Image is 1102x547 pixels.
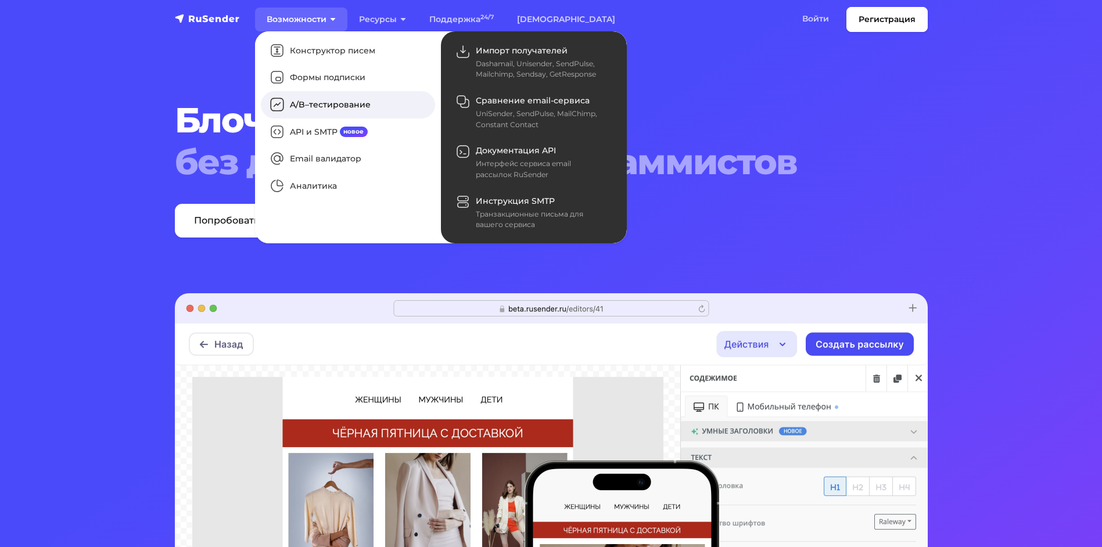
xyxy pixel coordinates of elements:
span: Импорт получателей [476,45,568,56]
a: Аналитика [261,172,435,200]
img: RuSender [175,13,240,24]
sup: 24/7 [480,13,494,21]
span: Инструкция SMTP [476,196,555,206]
h1: Блочный конструктор, [175,99,864,183]
span: без дизайнеров и программистов [175,141,864,183]
span: Сравнение email-сервиса [476,95,590,106]
a: Поддержка24/7 [418,8,505,31]
a: Импорт получателей Dashamail, Unisender, SendPulse, Mailchimp, Sendsay, GetResponse [447,37,621,87]
a: Возможности [255,8,347,31]
a: A/B–тестирование [261,91,435,118]
a: API и SMTPновое [261,118,435,146]
a: Инструкция SMTP Транзакционные письма для вашего сервиса [447,188,621,237]
a: Email валидатор [261,146,435,173]
a: Регистрация [846,7,928,32]
a: Формы подписки [261,64,435,92]
div: Интерфейс сервиса email рассылок RuSender [476,159,607,180]
a: Конструктор писем [261,37,435,64]
a: Документация API Интерфейс сервиса email рассылок RuSender [447,138,621,188]
div: UniSender, SendPulse, MailChimp, Constant Contact [476,109,607,130]
a: [DEMOGRAPHIC_DATA] [505,8,627,31]
a: Попробовать бесплатно [175,204,332,237]
span: новое [340,127,368,137]
a: Войти [791,7,841,31]
div: Транзакционные письма для вашего сервиса [476,209,607,231]
div: Dashamail, Unisender, SendPulse, Mailchimp, Sendsay, GetResponse [476,59,607,80]
a: Сравнение email-сервиса UniSender, SendPulse, MailChimp, Constant Contact [447,87,621,137]
span: Документация API [476,145,556,156]
a: Ресурсы [347,8,418,31]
